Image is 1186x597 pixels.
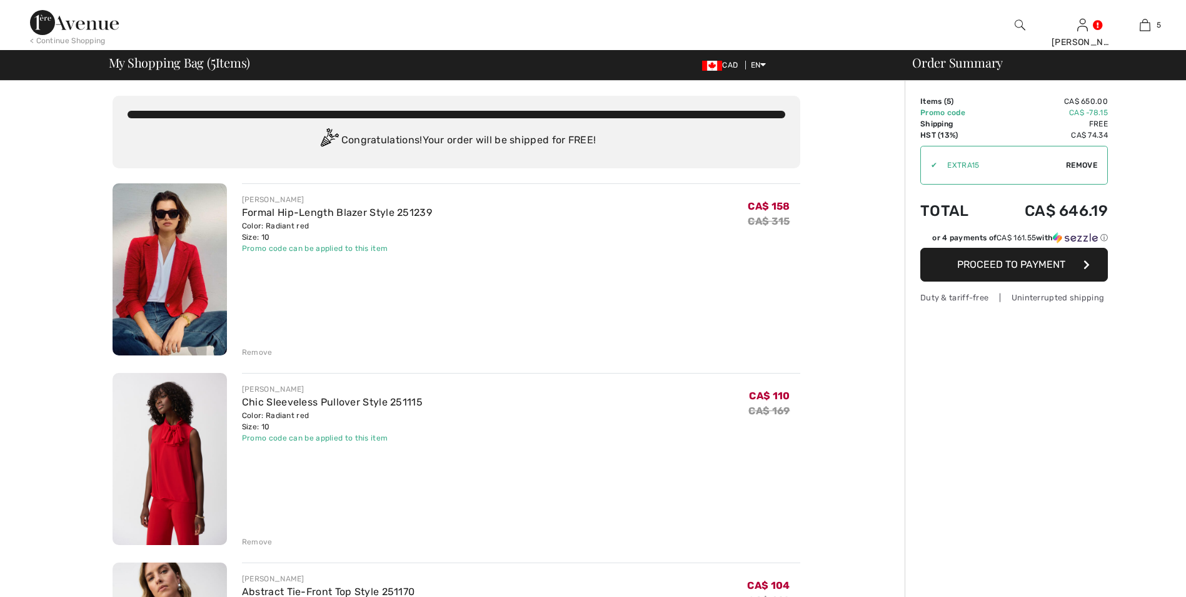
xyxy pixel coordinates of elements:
button: Proceed to Payment [920,248,1108,282]
div: [PERSON_NAME] [242,573,415,584]
div: or 4 payments of with [932,232,1108,243]
span: CA$ 110 [749,390,790,402]
span: Remove [1066,160,1097,171]
a: Chic Sleeveless Pullover Style 251115 [242,396,423,408]
span: EN [751,61,766,69]
span: CA$ 158 [748,200,790,212]
div: [PERSON_NAME] [242,384,423,395]
img: Chic Sleeveless Pullover Style 251115 [113,373,227,545]
img: Congratulation2.svg [316,128,341,153]
div: Color: Radiant red Size: 10 [242,220,432,243]
div: ✔ [921,160,937,171]
div: Order Summary [897,56,1178,69]
td: CA$ 74.34 [989,130,1108,141]
td: Promo code [920,107,989,118]
div: [PERSON_NAME] [242,194,432,205]
s: CA$ 169 [748,405,790,417]
img: My Info [1077,18,1088,33]
td: Shipping [920,118,989,130]
img: Sezzle [1053,232,1098,243]
div: Remove [242,536,273,548]
input: Promo code [937,146,1066,184]
div: [PERSON_NAME] [1052,36,1113,49]
td: Items ( ) [920,96,989,107]
div: < Continue Shopping [30,35,106,46]
span: CAD [702,61,743,69]
s: CA$ 315 [748,215,790,227]
td: HST (13%) [920,130,989,141]
span: 5 [947,97,951,106]
img: Formal Hip-Length Blazer Style 251239 [113,183,227,355]
div: Promo code can be applied to this item [242,243,432,254]
span: My Shopping Bag ( Items) [109,56,251,69]
span: 5 [211,53,216,69]
td: Total [920,190,989,232]
div: Promo code can be applied to this item [242,432,423,444]
td: CA$ 646.19 [989,190,1108,232]
a: 5 [1114,18,1175,33]
span: CA$ 161.55 [997,233,1036,242]
span: CA$ 104 [747,579,790,591]
div: or 4 payments ofCA$ 161.55withSezzle Click to learn more about Sezzle [920,232,1108,248]
img: 1ère Avenue [30,10,119,35]
td: Free [989,118,1108,130]
a: Formal Hip-Length Blazer Style 251239 [242,207,432,218]
td: CA$ 650.00 [989,96,1108,107]
div: Remove [242,347,273,358]
img: Canadian Dollar [702,61,722,71]
td: CA$ -78.15 [989,107,1108,118]
span: Proceed to Payment [957,258,1065,270]
div: Duty & tariff-free | Uninterrupted shipping [920,292,1108,304]
div: Congratulations! Your order will be shipped for FREE! [128,128,785,153]
a: Sign In [1077,19,1088,31]
span: 5 [1157,19,1161,31]
div: Color: Radiant red Size: 10 [242,410,423,432]
img: My Bag [1140,18,1150,33]
img: search the website [1015,18,1025,33]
